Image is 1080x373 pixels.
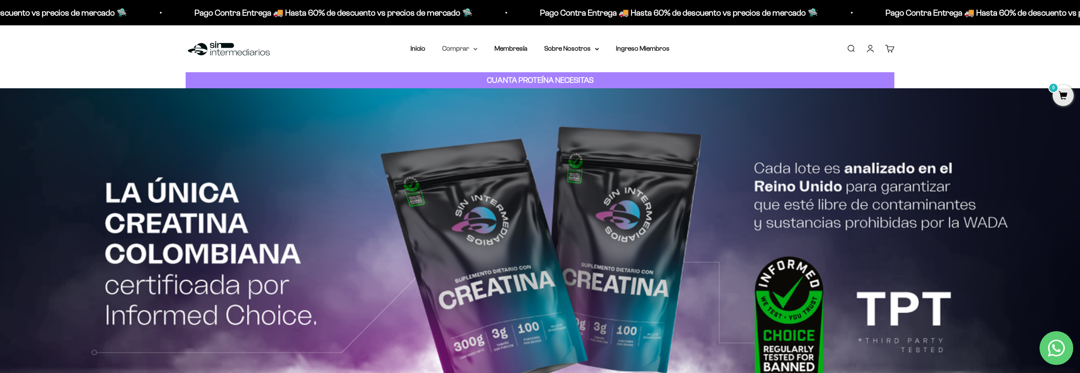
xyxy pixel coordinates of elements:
a: Inicio [410,45,425,52]
a: Membresía [494,45,527,52]
a: Ingreso Miembros [616,45,670,52]
strong: CUANTA PROTEÍNA NECESITAS [487,76,594,84]
summary: Comprar [442,43,478,54]
p: Pago Contra Entrega 🚚 Hasta 60% de descuento vs precios de mercado 🛸 [538,6,816,19]
p: Pago Contra Entrega 🚚 Hasta 60% de descuento vs precios de mercado 🛸 [193,6,471,19]
summary: Sobre Nosotros [544,43,599,54]
a: 0 [1053,92,1074,101]
mark: 0 [1048,83,1058,93]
